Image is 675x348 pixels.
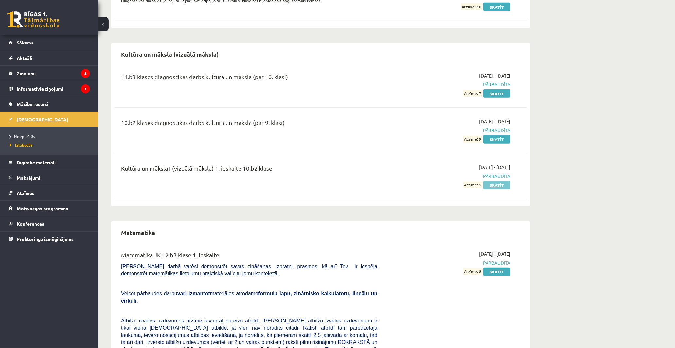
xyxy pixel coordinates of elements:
span: [DATE] - [DATE] [479,118,510,125]
a: Izlabotās [10,142,92,148]
a: Rīgas 1. Tālmācības vidusskola [7,11,60,28]
div: 11.b3 klases diagnostikas darbs kultūrā un mākslā (par 10. klasi) [121,72,377,84]
span: Pārbaudīta [387,127,510,134]
span: Motivācijas programma [17,205,68,211]
a: Digitālie materiāli [9,155,90,170]
a: Skatīt [483,89,510,98]
span: [DATE] - [DATE] [479,72,510,79]
a: Skatīt [483,3,510,11]
a: Atzīmes [9,185,90,200]
span: [PERSON_NAME] darbā varēsi demonstrēt savas zināšanas, izpratni, prasmes, kā arī Tev ir iespēja d... [121,264,377,276]
a: Informatīvie ziņojumi1 [9,81,90,96]
span: [DATE] - [DATE] [479,251,510,257]
span: Proktoringa izmēģinājums [17,236,74,242]
h2: Kultūra un māksla (vizuālā māksla) [115,46,225,62]
a: Skatīt [483,135,510,144]
span: Sākums [17,40,33,45]
span: Digitālie materiāli [17,159,56,165]
span: [DEMOGRAPHIC_DATA] [17,116,68,122]
span: Atzīme: 5 [463,182,482,188]
div: Kultūra un māksla I (vizuālā māksla) 1. ieskaite 10.b2 klase [121,164,377,176]
a: Maksājumi [9,170,90,185]
legend: Informatīvie ziņojumi [17,81,90,96]
a: Mācību resursi [9,96,90,112]
a: Proktoringa izmēģinājums [9,232,90,247]
b: vari izmantot [177,291,210,296]
span: Izlabotās [10,142,33,148]
span: Neizpildītās [10,134,35,139]
span: Mācību resursi [17,101,48,107]
span: Atzīme: 10 [461,3,482,10]
a: Motivācijas programma [9,201,90,216]
b: formulu lapu, zinātnisko kalkulatoru, lineālu un cirkuli. [121,291,377,304]
a: Aktuāli [9,50,90,65]
div: Matemātika JK 12.b3 klase 1. ieskaite [121,251,377,263]
a: Ziņojumi8 [9,66,90,81]
span: Atzīmes [17,190,34,196]
a: Konferences [9,216,90,231]
span: Atzīme: 8 [463,268,482,275]
a: [DEMOGRAPHIC_DATA] [9,112,90,127]
div: 10.b2 klases diagnostikas darbs kultūrā un mākslā (par 9. klasi) [121,118,377,130]
span: Konferences [17,221,44,227]
span: Aktuāli [17,55,32,61]
span: Atzīme: 9 [463,136,482,143]
span: Pārbaudīta [387,173,510,180]
i: 8 [81,69,90,78]
h2: Matemātika [115,225,162,240]
a: Sākums [9,35,90,50]
span: [DATE] - [DATE] [479,164,510,171]
legend: Maksājumi [17,170,90,185]
a: Skatīt [483,181,510,189]
legend: Ziņojumi [17,66,90,81]
span: Veicot pārbaudes darbu materiālos atrodamo [121,291,377,304]
i: 1 [81,84,90,93]
a: Skatīt [483,268,510,276]
a: Neizpildītās [10,133,92,139]
span: Pārbaudīta [387,259,510,266]
span: Atzīme: 7 [463,90,482,97]
span: Pārbaudīta [387,81,510,88]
